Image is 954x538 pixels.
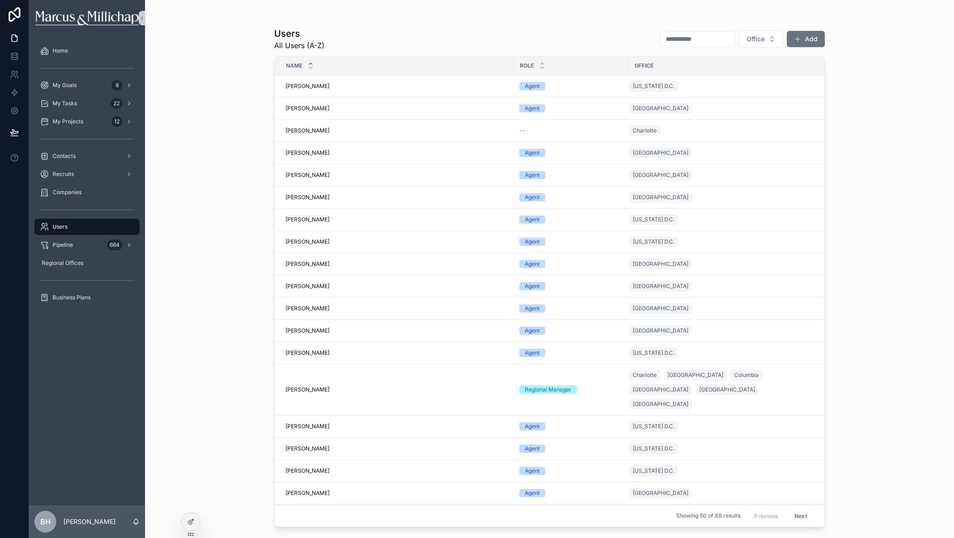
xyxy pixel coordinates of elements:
span: [PERSON_NAME] [286,489,329,497]
p: [PERSON_NAME] [63,517,116,526]
span: [PERSON_NAME] [286,327,329,334]
a: Contacts [34,148,140,164]
a: [US_STATE] D.C. [629,421,678,432]
span: [PERSON_NAME] [286,445,329,452]
a: My Tasks22 [34,95,140,112]
a: [GEOGRAPHIC_DATA] [629,488,692,499]
a: [GEOGRAPHIC_DATA] [629,486,820,500]
a: Recruits [34,166,140,182]
a: [GEOGRAPHIC_DATA] [629,146,820,160]
h1: Users [274,27,324,40]
span: Role [520,62,534,69]
span: [US_STATE] D.C. [633,467,674,474]
a: [PERSON_NAME] [286,149,508,157]
span: Users [53,223,68,230]
a: [PERSON_NAME] [286,445,508,452]
span: [GEOGRAPHIC_DATA] [633,386,688,393]
span: Contacts [53,152,76,160]
span: [GEOGRAPHIC_DATA] [699,386,755,393]
a: Regional Offices [34,255,140,271]
div: Agent [525,149,540,157]
span: Recruits [53,171,74,178]
div: Agent [525,422,540,430]
a: Agent [519,149,623,157]
a: Agent [519,445,623,453]
span: [PERSON_NAME] [286,305,329,312]
a: [GEOGRAPHIC_DATA] [696,384,759,395]
a: Agent [519,171,623,179]
a: [GEOGRAPHIC_DATA] [629,281,692,292]
a: [PERSON_NAME] [286,171,508,179]
a: [PERSON_NAME] [286,260,508,268]
a: [PERSON_NAME] [286,327,508,334]
a: [GEOGRAPHIC_DATA] [629,190,820,205]
a: [PERSON_NAME] [286,83,508,90]
a: [US_STATE] D.C. [629,81,678,92]
a: [US_STATE] D.C. [629,212,820,227]
a: [GEOGRAPHIC_DATA] [629,168,820,182]
div: 22 [111,98,122,109]
a: [PERSON_NAME] [286,283,508,290]
span: [GEOGRAPHIC_DATA] [633,489,688,497]
a: [GEOGRAPHIC_DATA] [629,101,820,116]
span: [PERSON_NAME] [286,149,329,157]
div: Agent [525,260,540,268]
span: [US_STATE] D.C. [633,238,674,245]
button: Add [787,31,825,47]
a: Agent [519,282,623,290]
a: [GEOGRAPHIC_DATA] [664,370,727,381]
div: 12 [111,116,122,127]
a: Companies [34,184,140,201]
div: Agent [525,467,540,475]
span: [PERSON_NAME] [286,216,329,223]
a: Charlotte[GEOGRAPHIC_DATA]Columbia[GEOGRAPHIC_DATA][GEOGRAPHIC_DATA][GEOGRAPHIC_DATA] [629,368,820,411]
a: My Goals8 [34,77,140,93]
div: Agent [525,193,540,201]
span: [PERSON_NAME] [286,238,329,245]
span: BH [40,516,51,527]
span: [GEOGRAPHIC_DATA] [633,327,688,334]
a: Charlotte [629,125,660,136]
span: [US_STATE] D.C. [633,83,674,90]
a: [PERSON_NAME] [286,238,508,245]
a: Agent [519,349,623,357]
span: [GEOGRAPHIC_DATA] [633,401,688,408]
a: Users [34,219,140,235]
div: Agent [525,445,540,453]
div: Agent [525,215,540,224]
span: [US_STATE] D.C. [633,423,674,430]
span: [PERSON_NAME] [286,194,329,201]
a: [US_STATE] D.C. [629,347,678,358]
a: [GEOGRAPHIC_DATA] [629,301,820,316]
div: 8 [111,80,122,91]
div: Agent [525,304,540,313]
a: Agent [519,260,623,268]
a: [PERSON_NAME] [286,386,508,393]
span: [US_STATE] D.C. [633,445,674,452]
div: Agent [525,238,540,246]
a: My Projects12 [34,113,140,130]
a: [PERSON_NAME] [286,194,508,201]
a: [GEOGRAPHIC_DATA] [629,384,692,395]
span: [PERSON_NAME] [286,83,329,90]
div: Agent [525,82,540,90]
span: Home [53,47,68,54]
span: [GEOGRAPHIC_DATA] [633,305,688,312]
div: Agent [525,171,540,179]
a: [PERSON_NAME] [286,489,508,497]
a: [US_STATE] D.C. [629,236,678,247]
a: [PERSON_NAME] [286,127,508,134]
div: scrollable content [29,36,145,318]
a: [GEOGRAPHIC_DATA] [629,147,692,158]
span: [PERSON_NAME] [286,105,329,112]
a: [US_STATE] D.C. [629,443,678,454]
span: Pipeline [53,241,73,249]
span: [PERSON_NAME] [286,423,329,430]
span: Showing 50 of 88 results [676,513,741,520]
a: [PERSON_NAME] [286,423,508,430]
span: Columbia [734,372,759,379]
a: Business Plans [34,289,140,306]
a: [GEOGRAPHIC_DATA] [629,170,692,181]
a: [PERSON_NAME] [286,349,508,357]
